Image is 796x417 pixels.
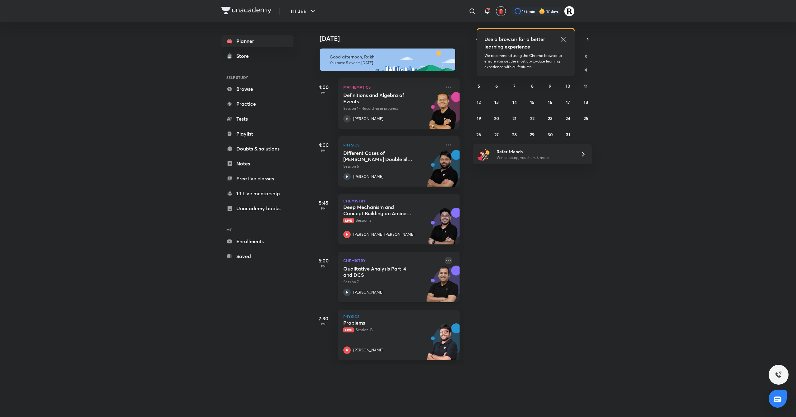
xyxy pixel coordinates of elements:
p: Chemistry [343,257,441,264]
button: October 22, 2025 [527,113,537,123]
button: October 21, 2025 [510,113,520,123]
h5: Definitions and Algebra of Events [343,92,421,104]
button: October 27, 2025 [492,129,502,139]
button: October 30, 2025 [545,129,555,139]
p: PM [311,149,336,152]
abbr: October 29, 2025 [530,132,535,137]
button: October 19, 2025 [474,113,484,123]
a: 1:1 Live mentorship [221,187,294,200]
img: avatar [498,8,504,14]
abbr: October 13, 2025 [494,99,499,105]
abbr: October 22, 2025 [530,115,535,121]
a: Enrollments [221,235,294,248]
img: Company Logo [221,7,271,14]
a: Free live classes [221,172,294,185]
abbr: October 24, 2025 [566,115,570,121]
p: We recommend using the Chrome browser to ensure you get the most up-to-date learning experience w... [484,53,567,70]
button: October 13, 2025 [492,97,502,107]
a: Planner [221,35,294,47]
button: October 29, 2025 [527,129,537,139]
abbr: October 10, 2025 [566,83,570,89]
img: unacademy [425,150,460,193]
button: October 16, 2025 [545,97,555,107]
button: October 7, 2025 [510,81,520,91]
button: October 5, 2025 [474,81,484,91]
abbr: October 25, 2025 [584,115,588,121]
abbr: October 23, 2025 [548,115,553,121]
div: Store [236,52,252,60]
abbr: October 26, 2025 [476,132,481,137]
p: You have 5 events [DATE] [330,60,450,65]
h6: SELF STUDY [221,72,294,83]
h5: 7:30 [311,315,336,322]
button: October 14, 2025 [510,97,520,107]
abbr: October 12, 2025 [477,99,481,105]
p: [PERSON_NAME] [353,347,383,353]
p: Mathematics [343,83,441,91]
abbr: October 5, 2025 [478,83,480,89]
img: unacademy [425,92,460,135]
p: Physics [343,315,455,318]
img: afternoon [320,49,455,71]
img: referral [478,148,490,160]
h6: ME [221,225,294,235]
abbr: October 27, 2025 [494,132,499,137]
span: Live [343,327,354,332]
button: October 10, 2025 [563,81,573,91]
p: Physics [343,141,441,149]
button: October 4, 2025 [581,65,591,75]
p: PM [311,264,336,268]
h6: Good afternoon, Rakhi [330,54,450,60]
a: Unacademy books [221,202,294,215]
a: Browse [221,83,294,95]
abbr: October 14, 2025 [512,99,517,105]
img: unacademy [425,266,460,308]
abbr: October 28, 2025 [512,132,517,137]
abbr: October 7, 2025 [513,83,516,89]
button: October 8, 2025 [527,81,537,91]
h5: Problems [343,320,421,326]
h5: 5:45 [311,199,336,206]
button: October 6, 2025 [492,81,502,91]
abbr: October 20, 2025 [494,115,499,121]
h5: 4:00 [311,83,336,91]
abbr: October 6, 2025 [495,83,498,89]
p: [PERSON_NAME] [353,174,383,179]
button: October 17, 2025 [563,97,573,107]
h5: Different Cases of Young's Double Slit Experiment [343,150,421,162]
abbr: October 30, 2025 [548,132,553,137]
button: October 18, 2025 [581,97,591,107]
h5: 4:00 [311,141,336,149]
p: Win a laptop, vouchers & more [497,155,573,160]
span: Live [343,218,354,223]
abbr: October 17, 2025 [566,99,570,105]
h5: Use a browser for a better learning experience [484,35,546,50]
a: Company Logo [221,7,271,16]
p: PM [311,91,336,95]
abbr: October 19, 2025 [477,115,481,121]
abbr: October 16, 2025 [548,99,552,105]
a: Saved [221,250,294,262]
p: Session 13 [343,327,441,333]
p: Session 8 [343,218,441,223]
p: Chemistry [343,199,455,203]
abbr: October 18, 2025 [584,99,588,105]
p: Session 7 [343,279,441,285]
h5: Deep Mechanism and Concept Building on Amines & N-Containing Compounds - 7 [343,204,421,216]
button: October 24, 2025 [563,113,573,123]
img: unacademy [425,208,460,251]
abbr: October 11, 2025 [584,83,588,89]
img: unacademy [425,323,460,366]
p: PM [311,322,336,326]
h6: Refer friends [497,148,573,155]
button: October 28, 2025 [510,129,520,139]
p: Session 1 • Recording in progress [343,106,441,111]
img: streak [539,8,545,14]
a: Tests [221,113,294,125]
h5: Qualitative Analysis Part-4 and DCS [343,266,421,278]
button: avatar [496,6,506,16]
p: [PERSON_NAME] [353,116,383,122]
button: October 25, 2025 [581,113,591,123]
button: October 9, 2025 [545,81,555,91]
button: October 15, 2025 [527,97,537,107]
